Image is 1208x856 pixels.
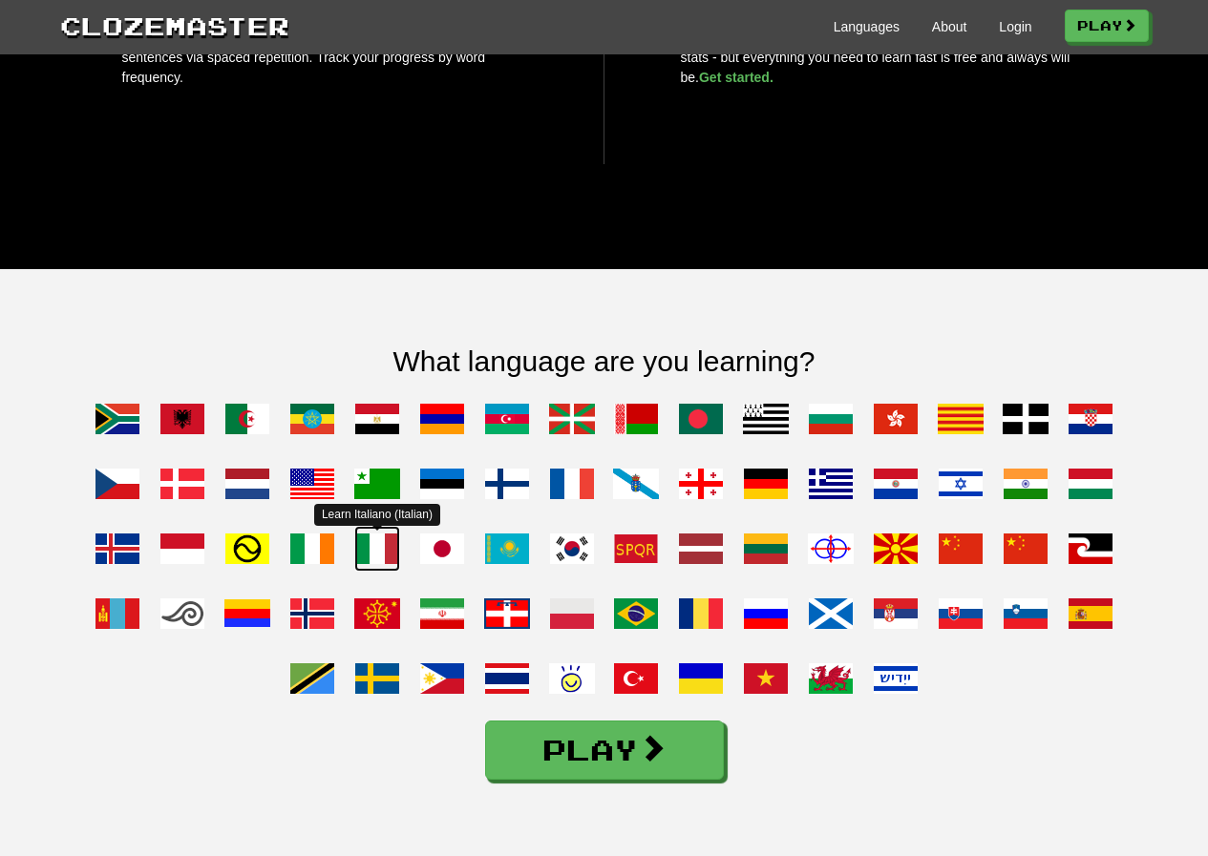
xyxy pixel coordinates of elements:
[681,28,1087,88] p: Clozemaster Pro subscribers get access to advanced features and stats - but everything you need t...
[122,28,527,88] p: Score points and work your way up the leaderboard. Master sentences via spaced repetition. Track ...
[60,8,289,43] a: Clozemaster
[834,17,900,36] a: Languages
[699,70,774,85] a: Get started.
[999,17,1031,36] a: Login
[60,345,1149,377] h2: What language are you learning?
[932,17,967,36] a: About
[1065,10,1149,42] a: Play
[485,720,724,780] a: Play
[314,504,440,526] div: Learn Italiano (Italian)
